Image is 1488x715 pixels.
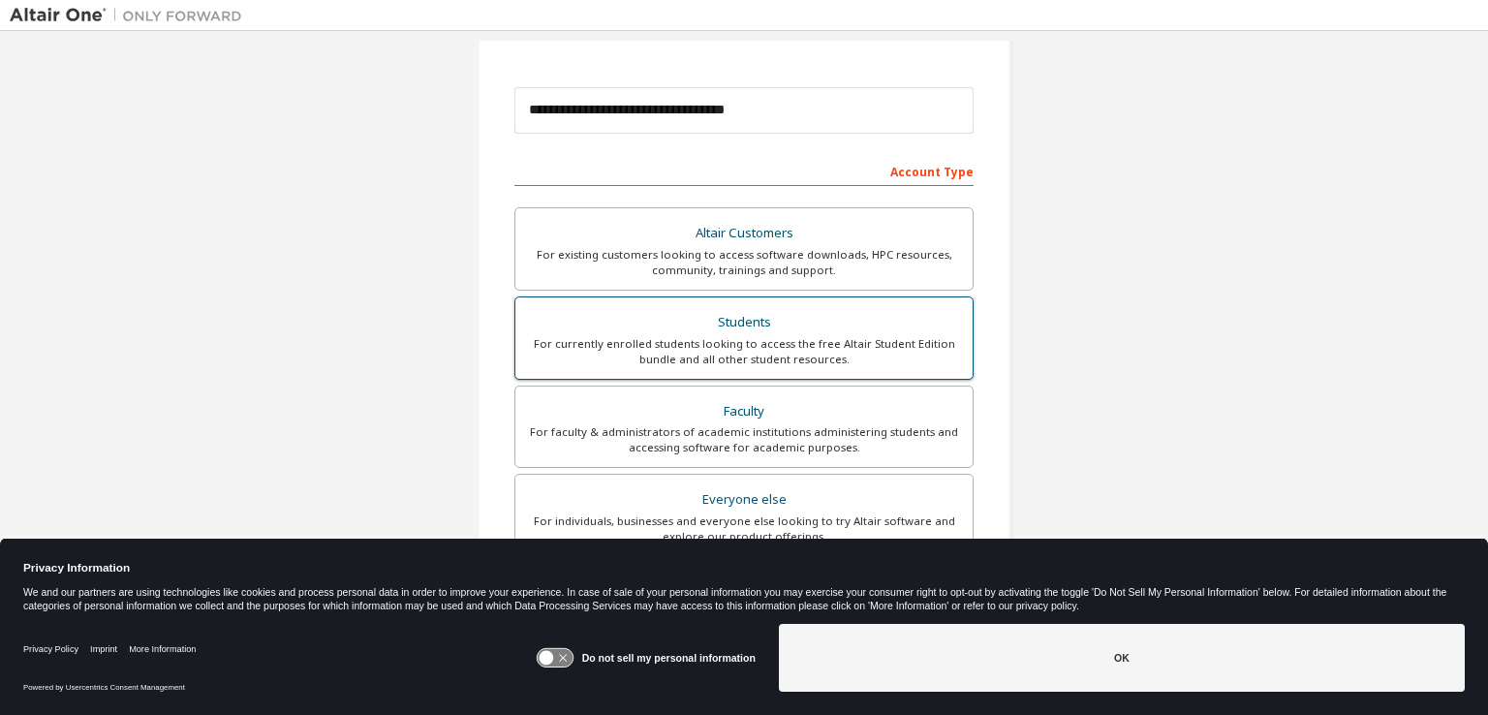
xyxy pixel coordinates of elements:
[527,424,961,455] div: For faculty & administrators of academic institutions administering students and accessing softwa...
[527,309,961,336] div: Students
[527,513,961,544] div: For individuals, businesses and everyone else looking to try Altair software and explore our prod...
[10,6,252,25] img: Altair One
[527,336,961,367] div: For currently enrolled students looking to access the free Altair Student Edition bundle and all ...
[527,247,961,278] div: For existing customers looking to access software downloads, HPC resources, community, trainings ...
[514,155,974,186] div: Account Type
[527,486,961,513] div: Everyone else
[527,220,961,247] div: Altair Customers
[527,398,961,425] div: Faculty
